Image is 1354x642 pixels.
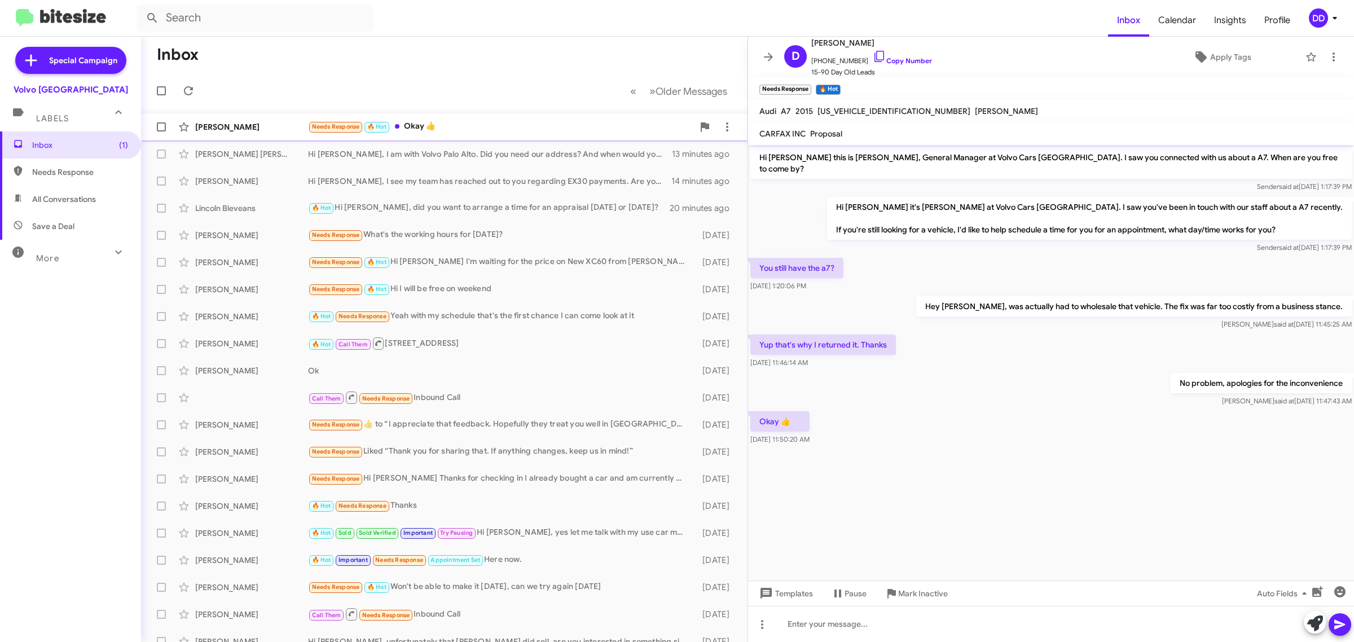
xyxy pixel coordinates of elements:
span: More [36,253,59,263]
span: said at [1279,182,1299,191]
div: [DATE] [692,419,738,430]
span: Important [338,556,368,564]
div: [DATE] [692,473,738,485]
div: Volvo [GEOGRAPHIC_DATA] [14,84,128,95]
a: Calendar [1149,4,1205,37]
span: Needs Response [312,285,360,293]
p: Yup that's why I returned it. Thanks [750,335,896,355]
div: [PERSON_NAME] [195,121,308,133]
button: Apply Tags [1144,47,1300,67]
small: Needs Response [759,85,811,95]
div: Okay 👍 [308,120,693,133]
span: Needs Response [32,166,128,178]
span: said at [1279,243,1299,252]
div: DD [1309,8,1328,28]
div: [DATE] [692,230,738,241]
div: Hi [PERSON_NAME] Thanks for checking in I already bought a car and am currently not looking for o... [308,472,692,485]
button: DD [1299,8,1342,28]
span: Mark Inactive [898,583,948,604]
div: [PERSON_NAME] [195,500,308,512]
span: 🔥 Hot [367,258,386,266]
div: [PERSON_NAME] [195,446,308,458]
div: Inbound Call [308,607,692,621]
span: Labels [36,113,69,124]
span: 2015 [795,106,813,116]
div: 14 minutes ago [671,175,738,187]
span: Needs Response [312,475,360,482]
span: Save a Deal [32,221,74,232]
span: » [649,84,656,98]
span: Needs Response [362,612,410,619]
div: ​👍​ to “ I appreciate that feedback. Hopefully they treat you well in [GEOGRAPHIC_DATA] ” [308,418,692,431]
div: [DATE] [692,284,738,295]
div: [PERSON_NAME] [195,230,308,241]
div: 13 minutes ago [672,148,738,160]
span: Needs Response [312,231,360,239]
span: Needs Response [312,123,360,130]
div: Hi [PERSON_NAME], I am with Volvo Palo Alto. Did you need our address? And when would you like to... [308,148,672,160]
div: [PERSON_NAME] [195,338,308,349]
span: Inbox [32,139,128,151]
span: Try Pausing [440,529,473,537]
span: Appointment Set [430,556,480,564]
div: [PERSON_NAME] [195,419,308,430]
div: [PERSON_NAME] [195,284,308,295]
div: [PERSON_NAME] [PERSON_NAME] [195,148,308,160]
p: Okay 👍 [750,411,810,432]
div: Lincoln Bleveans [195,203,308,214]
div: [DATE] [692,392,738,403]
div: Hi [PERSON_NAME] I'm waiting for the price on New XC60 from [PERSON_NAME]. I can drop by later [D... [308,256,692,269]
span: Sender [DATE] 1:17:39 PM [1257,243,1352,252]
div: Inbound Call [308,390,692,404]
div: 20 minutes ago [671,203,738,214]
span: 🔥 Hot [312,313,331,320]
span: [PERSON_NAME] [811,36,932,50]
span: [US_VEHICLE_IDENTIFICATION_NUMBER] [817,106,970,116]
div: [PERSON_NAME] [195,527,308,539]
span: 🔥 Hot [312,556,331,564]
span: Proposal [810,129,842,139]
div: Hi [PERSON_NAME], yes let me talk with my use car manager and get you an update! [308,526,692,539]
h1: Inbox [157,46,199,64]
div: Yeah with my schedule that's the first chance I can come look at it [308,310,692,323]
a: Insights [1205,4,1255,37]
button: Auto Fields [1248,583,1320,604]
span: 🔥 Hot [367,123,386,130]
div: [DATE] [692,582,738,593]
div: What's the working hours for [DATE]? [308,228,692,241]
button: Mark Inactive [876,583,957,604]
a: Inbox [1108,4,1149,37]
a: Special Campaign [15,47,126,74]
span: (1) [119,139,128,151]
div: Hi [PERSON_NAME], I see my team has reached out to you regarding EX30 payments. Are you still in ... [308,175,671,187]
span: Sold [338,529,351,537]
div: [DATE] [692,446,738,458]
div: Hi I will be free on weekend [308,283,692,296]
div: [DATE] [692,527,738,539]
span: Special Campaign [49,55,117,66]
span: « [630,84,636,98]
div: Ok [308,365,692,376]
span: 🔥 Hot [312,204,331,212]
span: [DATE] 11:50:20 AM [750,435,810,443]
div: [PERSON_NAME] [195,257,308,268]
span: All Conversations [32,194,96,205]
span: Audi [759,106,776,116]
span: 🔥 Hot [367,583,386,591]
span: [DATE] 1:20:06 PM [750,282,806,290]
span: Call Them [312,395,341,402]
div: Won't be able to make it [DATE], can we try again [DATE] [308,581,692,593]
span: Needs Response [312,448,360,455]
span: D [792,47,800,65]
span: [PHONE_NUMBER] [811,50,932,67]
small: 🔥 Hot [816,85,840,95]
span: Sender [DATE] 1:17:39 PM [1257,182,1352,191]
div: Here now. [308,553,692,566]
div: [DATE] [692,311,738,322]
span: CARFAX INC [759,129,806,139]
input: Search [137,5,373,32]
button: Templates [748,583,822,604]
div: Hi [PERSON_NAME], did you want to arrange a time for an appraisal [DATE] or [DATE]? [308,201,671,214]
span: Needs Response [338,502,386,509]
